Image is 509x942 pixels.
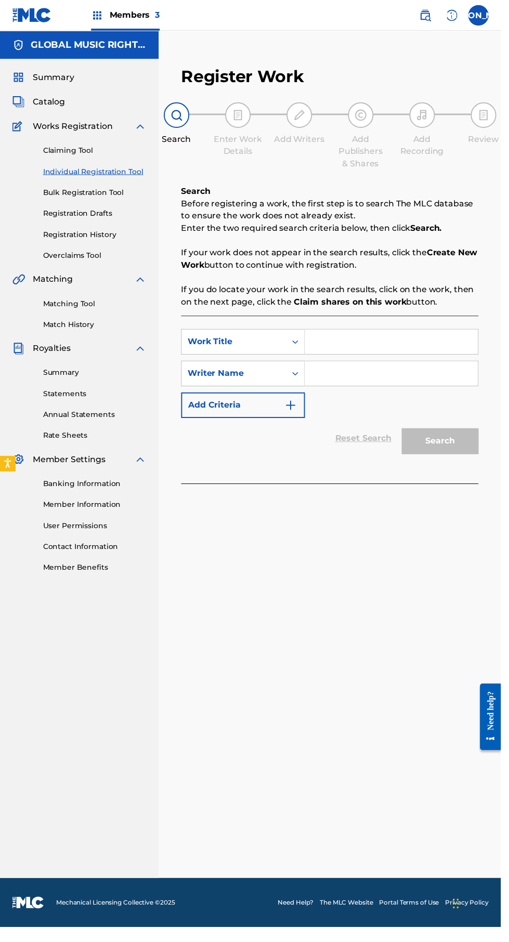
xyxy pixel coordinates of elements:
[485,111,498,123] img: step indicator icon for Review
[423,111,435,123] img: step indicator icon for Add Recording
[184,201,486,226] p: Before registering a work, the first step is to search The MLC database to ensure the work does n...
[44,303,149,314] a: Matching Tool
[44,550,149,561] a: Contact Information
[360,111,373,123] img: step indicator icon for Add Publishers & Shares
[426,9,438,22] img: search
[44,529,149,540] a: User Permissions
[44,190,149,201] a: Bulk Registration Tool
[33,461,107,473] span: Member Settings
[298,302,413,311] strong: Claim shares on this work
[44,395,149,405] a: Statements
[44,169,149,180] a: Individual Registration Tool
[417,227,449,237] strong: Search.
[44,373,149,384] a: Summary
[44,212,149,223] a: Registration Drafts
[12,348,25,360] img: Royalties
[12,8,53,23] img: MLC Logo
[136,461,149,473] img: expand
[385,912,446,922] a: Portal Terms of Use
[341,135,393,173] div: Add Publishers & Shares
[422,5,442,26] a: Public Search
[452,912,497,922] a: Privacy Policy
[298,111,310,123] img: step indicator icon for Add Writers
[12,278,25,290] img: Matching
[12,72,25,85] img: Summary
[236,111,248,123] img: step indicator icon for Enter Work Details
[278,135,330,148] div: Add Writers
[111,9,162,21] span: Members
[44,148,149,159] a: Claiming Tool
[453,9,465,22] img: help
[12,97,25,110] img: Catalog
[216,135,268,160] div: Enter Work Details
[12,40,25,52] img: Accounts
[44,233,149,244] a: Registration History
[184,226,486,238] p: Enter the two required search criteria below, then click
[31,40,149,51] h5: GLOBAL MUSIC RIGHTS ASSOC.
[12,122,26,135] img: Works Registration
[449,5,469,26] div: Help
[136,278,149,290] img: expand
[12,97,66,110] a: CatalogCatalog
[173,111,186,123] img: step indicator icon for Search
[93,9,105,22] img: Top Rightsholders
[12,72,75,85] a: SummarySummary
[33,97,66,110] span: Catalog
[476,5,497,26] div: User Menu
[184,68,309,88] h2: Register Work
[158,10,162,20] span: 3
[191,341,284,354] div: Work Title
[33,122,114,135] span: Works Registration
[403,135,455,160] div: Add Recording
[44,507,149,518] a: Member Information
[33,72,75,85] span: Summary
[184,251,486,276] p: If your work does not appear in the search results, click the button to continue with registration.
[44,486,149,497] a: Banking Information
[480,686,509,770] iframe: Resource Center
[460,902,466,934] div: Drag
[44,324,149,335] a: Match History
[44,254,149,265] a: Overclaims Tool
[44,437,149,448] a: Rate Sheets
[57,912,178,922] span: Mechanical Licensing Collective © 2025
[325,912,379,922] a: The MLC Website
[44,571,149,582] a: Member Benefits
[289,405,302,418] img: 9d2ae6d4665cec9f34b9.svg
[184,399,310,425] button: Add Criteria
[33,278,74,290] span: Matching
[184,288,486,313] p: If you do locate your work in the search results, click on the work, then on the next page, click...
[184,189,214,199] b: Search
[457,892,509,942] iframe: Chat Widget
[184,334,486,466] form: Search Form
[153,135,205,148] div: Search
[12,911,45,923] img: logo
[33,348,72,360] span: Royalties
[12,461,25,473] img: Member Settings
[44,416,149,427] a: Annual Statements
[136,348,149,360] img: expand
[282,912,319,922] a: Need Help?
[136,122,149,135] img: expand
[191,373,284,386] div: Writer Name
